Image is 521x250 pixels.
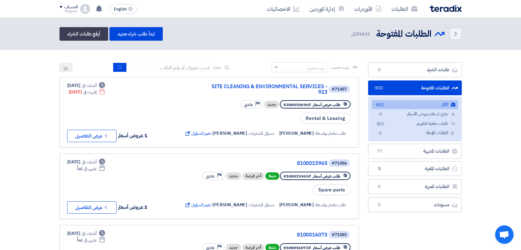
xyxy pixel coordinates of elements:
span: 0 [376,184,383,190]
a: الاحصائيات [262,2,305,16]
span: رتب حسب [331,64,349,71]
div: Open chat [495,225,514,244]
a: الطلبات المفتوحة1832 [368,80,462,96]
span: مسؤل المشتريات [248,202,274,208]
span: 11 [377,112,384,118]
span: أنشئت في [82,230,96,237]
input: ابحث بعنوان أو رقم الطلب [127,63,213,72]
a: الطلبات المنتهية77 [368,144,462,159]
span: مسؤل المشتريات [248,130,274,137]
a: طلبات الشراء0 [368,62,462,77]
a: جاري استلام عروض الأسعار [372,110,458,119]
span: الكل [351,31,371,38]
span: بحث [213,64,221,71]
img: profile_test.png [80,4,90,14]
button: English [110,4,137,14]
a: إدارة الموردين [305,2,349,16]
span: نشط [265,172,279,180]
h2: الطلبات المفتوحة [376,28,432,40]
a: ابدأ طلب شراء جديد [109,27,163,41]
div: #71486 [332,161,347,166]
div: جديد [226,172,241,180]
span: 1832 [376,85,383,91]
a: الطلبات الملغية15 [368,161,462,176]
span: #8100015965 [284,173,311,179]
span: [PERSON_NAME] [279,202,314,208]
a: الأوردرات [349,2,387,16]
a: مسودات0 [368,197,462,212]
div: غداً [77,237,105,243]
button: عرض التفاصيل [67,201,117,214]
div: رتب حسب [307,65,325,71]
span: عادي [206,173,215,179]
span: ينتهي في [84,237,96,243]
img: Teradix logo [430,5,462,12]
span: 1821 [377,121,384,128]
span: ينتهي في [84,165,96,172]
span: 0 [377,130,384,137]
span: 77 [376,148,383,154]
a: الكل [372,100,458,109]
div: [DATE] [67,82,105,89]
div: غداً [77,165,105,172]
a: الطلبات المميزة0 [368,179,462,194]
span: إنتهت في [83,89,96,95]
span: طلب مقدم بواسطة [315,130,346,137]
span: 0 [376,202,383,208]
a: الطلبات المؤجلة [372,129,458,137]
span: أنشئت في [82,82,96,89]
a: 8100016073 [204,232,327,238]
span: طلب عرض أسعار [313,102,340,108]
span: طلب مقدم بواسطة [315,202,346,208]
span: 0 [376,67,383,73]
span: أنشئت في [82,159,96,165]
div: [DATE] [67,159,105,165]
span: English [114,7,127,11]
span: عادي [244,102,253,108]
div: [DATE] [67,230,105,237]
div: #71485 [332,233,347,237]
button: عرض التفاصيل [67,130,117,142]
a: SITE CLEANING & ENVIRONMENTAL SERVICES - 923 [204,84,327,95]
a: أرفع طلبات الشراء [59,27,108,41]
span: 1 عروض أسعار [118,132,148,139]
span: 2 عروض أسعار [118,203,148,211]
span: Spare parts [313,184,351,195]
div: [DATE] [69,89,105,95]
div: Mirghani [59,10,78,13]
a: 8100015965 [204,161,327,166]
div: جديد [264,101,279,108]
div: الحساب [64,5,78,10]
span: [PERSON_NAME] [279,130,314,137]
span: #8300010696 [284,102,311,108]
span: تغيير المسؤول [184,130,211,137]
span: 15 [376,166,383,172]
span: 1832 [359,31,370,37]
span: [PERSON_NAME] [212,130,247,137]
span: طلب عرض أسعار [313,173,340,179]
div: أخر فرصة [242,172,264,180]
span: 1832 [377,102,384,109]
div: #71487 [332,87,347,92]
span: تغيير المسؤول [184,202,211,208]
a: طلبات جاهزة للتقييم [372,119,458,128]
span: Rental & Leasing [300,113,351,124]
span: [PERSON_NAME] [212,202,247,208]
a: الطلبات [387,2,422,16]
